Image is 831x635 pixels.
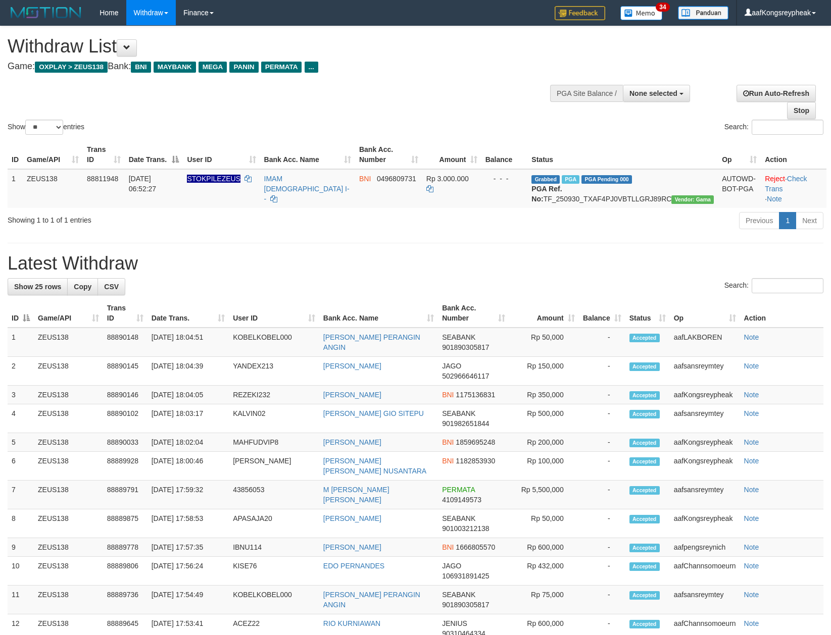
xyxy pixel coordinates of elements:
th: Status [527,140,718,169]
h1: Withdraw List [8,36,544,57]
th: Status: activate to sort column ascending [625,299,670,328]
td: - [579,452,625,481]
a: [PERSON_NAME] [323,514,381,522]
a: [PERSON_NAME] [323,543,381,551]
span: Copy 901890305817 to clipboard [442,343,489,351]
td: 1 [8,328,34,357]
td: - [579,557,625,586]
a: Note [744,362,759,370]
div: PGA Site Balance / [550,85,623,102]
span: Copy 1175136831 to clipboard [456,391,495,399]
span: Copy [74,283,91,291]
td: - [579,433,625,452]
a: Previous [739,212,779,229]
th: Bank Acc. Name: activate to sort column ascending [260,140,355,169]
a: [PERSON_NAME] PERANGIN ANGIN [323,591,420,609]
td: ZEUS138 [34,538,103,557]
td: Rp 150,000 [509,357,579,386]
td: 88889875 [103,509,148,538]
span: BNI [442,543,454,551]
td: 88889806 [103,557,148,586]
td: aafChannsomoeurn [670,557,740,586]
a: [PERSON_NAME] [323,391,381,399]
td: [DATE] 17:57:35 [148,538,229,557]
td: aafKongsreypheak [670,509,740,538]
span: JAGO [442,362,461,370]
td: 88890102 [103,404,148,433]
th: Bank Acc. Number: activate to sort column ascending [438,299,509,328]
span: SEABANK [442,514,475,522]
td: 4 [8,404,34,433]
td: [DATE] 18:04:51 [148,328,229,357]
th: Bank Acc. Name: activate to sort column ascending [319,299,438,328]
input: Search: [752,278,823,293]
span: [DATE] 06:52:27 [129,175,157,193]
td: [DATE] 18:00:46 [148,452,229,481]
span: Copy 106931891425 to clipboard [442,572,489,580]
td: 9 [8,538,34,557]
td: ZEUS138 [23,169,83,208]
td: 8 [8,509,34,538]
img: panduan.png [678,6,728,20]
td: 88890033 [103,433,148,452]
label: Search: [724,120,823,135]
td: 3 [8,386,34,404]
span: Accepted [629,620,660,628]
a: [PERSON_NAME] [323,362,381,370]
span: Accepted [629,391,660,400]
td: 5 [8,433,34,452]
td: 6 [8,452,34,481]
a: Note [744,543,759,551]
td: 10 [8,557,34,586]
span: 88811948 [87,175,118,183]
span: Copy 502966646117 to clipboard [442,372,489,380]
td: 88890148 [103,328,148,357]
span: BNI [359,175,371,183]
span: Accepted [629,591,660,600]
span: Copy 0496809731 to clipboard [377,175,416,183]
th: Action [761,140,826,169]
td: 7 [8,481,34,509]
span: BNI [442,457,454,465]
span: Nama rekening ada tanda titik/strip, harap diedit [187,175,240,183]
th: Amount: activate to sort column ascending [509,299,579,328]
span: MEGA [199,62,227,73]
td: 88889778 [103,538,148,557]
td: - [579,386,625,404]
input: Search: [752,120,823,135]
span: PERMATA [261,62,302,73]
div: - - - [485,174,524,184]
a: Show 25 rows [8,278,68,295]
th: Trans ID: activate to sort column ascending [103,299,148,328]
span: Accepted [629,362,660,371]
td: [DATE] 17:56:24 [148,557,229,586]
td: 88890146 [103,386,148,404]
span: JENIUS [442,619,467,627]
td: - [579,404,625,433]
span: BNI [131,62,151,73]
span: Rp 3.000.000 [426,175,469,183]
td: [DATE] 17:58:53 [148,509,229,538]
td: ZEUS138 [34,386,103,404]
td: aafKongsreypheak [670,452,740,481]
td: Rp 100,000 [509,452,579,481]
td: [DATE] 17:59:32 [148,481,229,509]
span: Show 25 rows [14,283,61,291]
span: SEABANK [442,333,475,341]
td: aafsansreymtey [670,357,740,386]
a: Note [744,486,759,494]
button: None selected [623,85,690,102]
a: Note [744,591,759,599]
td: aafpengsreynich [670,538,740,557]
span: Accepted [629,486,660,495]
td: Rp 75,000 [509,586,579,614]
a: CSV [97,278,125,295]
td: [DATE] 17:54:49 [148,586,229,614]
td: REZEKI232 [229,386,319,404]
th: ID: activate to sort column descending [8,299,34,328]
td: [DATE] 18:04:39 [148,357,229,386]
td: - [579,357,625,386]
td: 2 [8,357,34,386]
span: PERMATA [442,486,475,494]
td: ZEUS138 [34,557,103,586]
